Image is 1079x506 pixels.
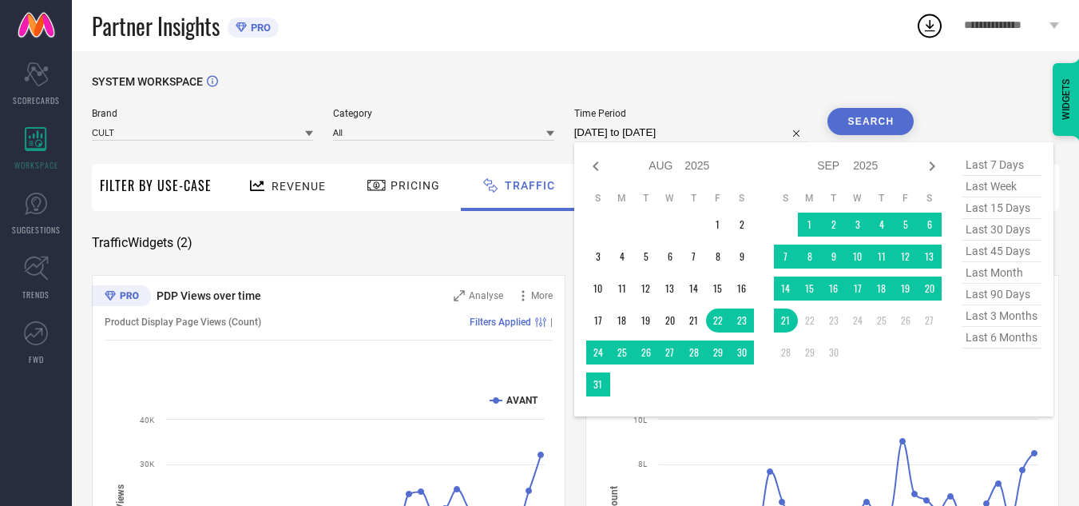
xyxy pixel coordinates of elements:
button: Search [827,108,914,135]
td: Sat Sep 06 2025 [918,213,942,237]
span: Filters Applied [470,317,531,328]
text: 8L [638,460,648,468]
th: Sunday [586,192,610,205]
td: Sun Sep 07 2025 [774,245,798,269]
td: Sat Sep 13 2025 [918,245,942,269]
td: Wed Aug 27 2025 [658,341,682,365]
span: | [550,317,553,328]
th: Wednesday [846,192,870,205]
th: Thursday [870,192,894,205]
svg: Zoom [454,290,465,301]
td: Mon Aug 11 2025 [610,277,634,301]
text: AVANT [506,395,538,406]
td: Sat Sep 27 2025 [918,309,942,333]
th: Saturday [730,192,754,205]
span: Revenue [272,180,326,193]
td: Wed Aug 13 2025 [658,277,682,301]
span: Category [333,108,554,119]
td: Sat Aug 23 2025 [730,309,754,333]
span: last 3 months [962,305,1041,327]
td: Tue Sep 09 2025 [822,245,846,269]
td: Sat Sep 20 2025 [918,277,942,301]
span: last month [962,262,1041,284]
span: last 6 months [962,327,1041,349]
div: Premium [92,285,151,309]
td: Thu Aug 14 2025 [682,277,706,301]
td: Thu Sep 25 2025 [870,309,894,333]
td: Fri Sep 05 2025 [894,213,918,237]
td: Thu Aug 07 2025 [682,245,706,269]
td: Sun Sep 21 2025 [774,309,798,333]
span: last 90 days [962,284,1041,305]
td: Sun Aug 24 2025 [586,341,610,365]
td: Fri Sep 26 2025 [894,309,918,333]
span: Pricing [391,179,440,192]
span: Analyse [469,290,503,301]
td: Thu Aug 21 2025 [682,309,706,333]
span: last week [962,176,1041,197]
td: Wed Sep 03 2025 [846,213,870,237]
div: Next month [922,157,942,176]
td: Mon Sep 08 2025 [798,245,822,269]
td: Thu Sep 04 2025 [870,213,894,237]
td: Thu Aug 28 2025 [682,341,706,365]
td: Sat Aug 16 2025 [730,277,754,301]
td: Sat Aug 02 2025 [730,213,754,237]
td: Mon Sep 29 2025 [798,341,822,365]
span: Product Display Page Views (Count) [105,317,261,328]
span: More [531,290,553,301]
td: Tue Aug 19 2025 [634,309,658,333]
td: Wed Aug 06 2025 [658,245,682,269]
td: Fri Aug 15 2025 [706,277,730,301]
td: Fri Aug 08 2025 [706,245,730,269]
td: Sun Aug 10 2025 [586,277,610,301]
td: Tue Aug 26 2025 [634,341,658,365]
span: SUGGESTIONS [12,224,61,236]
div: Open download list [915,11,944,40]
td: Wed Aug 20 2025 [658,309,682,333]
th: Sunday [774,192,798,205]
td: Mon Sep 15 2025 [798,277,822,301]
td: Fri Sep 12 2025 [894,245,918,269]
td: Mon Aug 04 2025 [610,245,634,269]
td: Sun Aug 31 2025 [586,373,610,396]
span: PRO [247,22,271,34]
span: last 15 days [962,197,1041,219]
span: WORKSPACE [14,159,58,171]
th: Wednesday [658,192,682,205]
td: Sun Sep 14 2025 [774,277,798,301]
span: last 30 days [962,219,1041,241]
td: Sun Aug 17 2025 [586,309,610,333]
text: 10L [633,416,648,424]
td: Sat Aug 30 2025 [730,341,754,365]
span: last 45 days [962,241,1041,262]
td: Tue Sep 30 2025 [822,341,846,365]
th: Thursday [682,192,706,205]
span: Time Period [574,108,808,119]
th: Saturday [918,192,942,205]
td: Tue Sep 02 2025 [822,213,846,237]
td: Tue Aug 05 2025 [634,245,658,269]
th: Tuesday [634,192,658,205]
span: PDP Views over time [157,289,261,302]
span: Brand [92,108,313,119]
th: Monday [798,192,822,205]
span: Partner Insights [92,10,220,42]
span: FWD [29,353,44,365]
th: Tuesday [822,192,846,205]
td: Mon Sep 01 2025 [798,213,822,237]
input: Select time period [574,123,808,142]
td: Thu Sep 11 2025 [870,245,894,269]
td: Mon Aug 18 2025 [610,309,634,333]
td: Sun Aug 03 2025 [586,245,610,269]
span: TRENDS [22,289,50,301]
text: 40K [140,416,155,424]
span: SCORECARDS [13,94,60,106]
td: Sun Sep 28 2025 [774,341,798,365]
span: SYSTEM WORKSPACE [92,75,203,88]
td: Fri Sep 19 2025 [894,277,918,301]
th: Friday [894,192,918,205]
td: Mon Sep 22 2025 [798,309,822,333]
td: Wed Sep 17 2025 [846,277,870,301]
span: last 7 days [962,154,1041,176]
